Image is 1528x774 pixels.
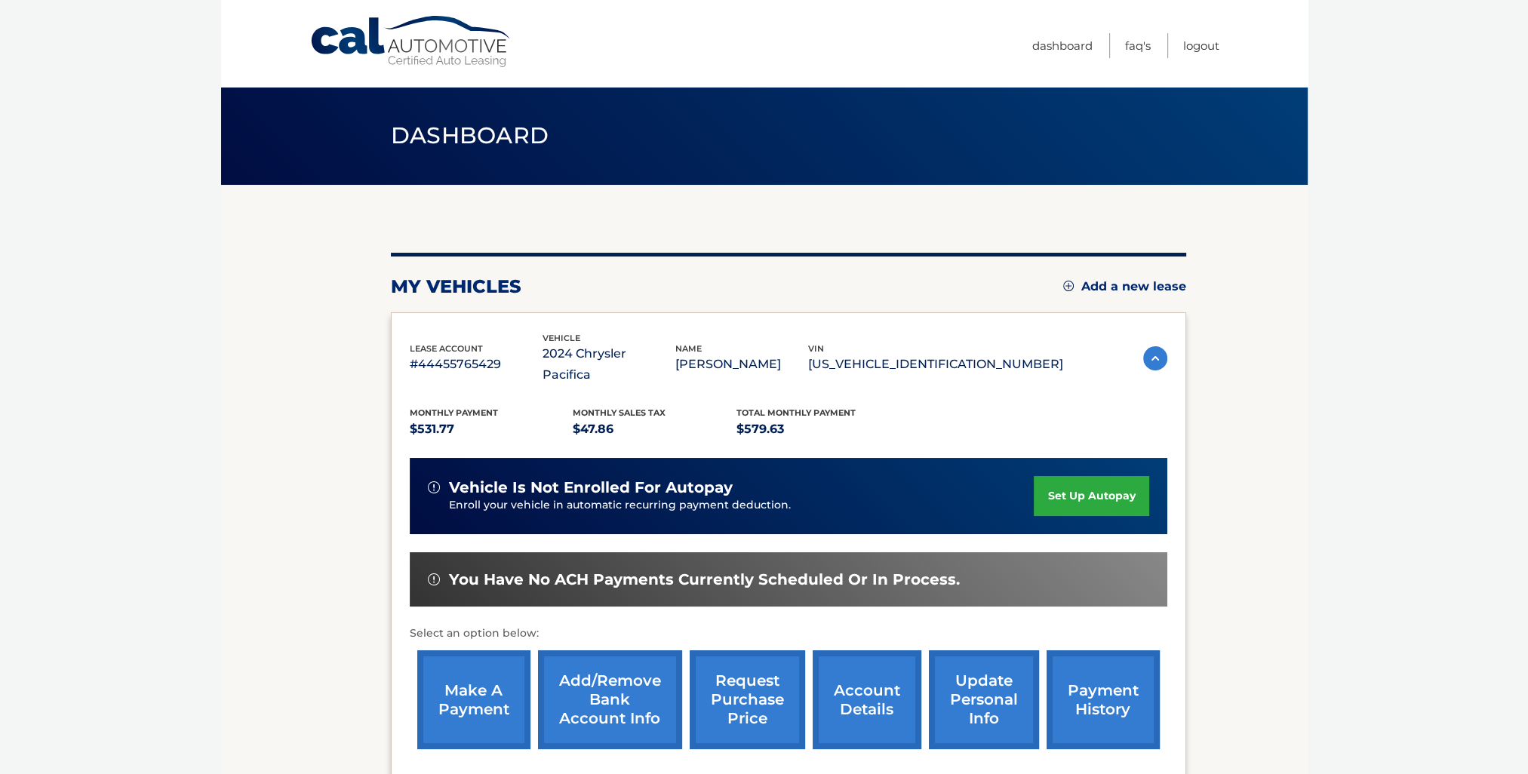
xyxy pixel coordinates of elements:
[428,573,440,585] img: alert-white.svg
[736,419,900,440] p: $579.63
[1034,476,1148,516] a: set up autopay
[428,481,440,493] img: alert-white.svg
[449,570,960,589] span: You have no ACH payments currently scheduled or in process.
[449,497,1035,514] p: Enroll your vehicle in automatic recurring payment deduction.
[690,650,805,749] a: request purchase price
[410,625,1167,643] p: Select an option below:
[391,121,549,149] span: Dashboard
[543,333,580,343] span: vehicle
[1047,650,1160,749] a: payment history
[410,407,498,418] span: Monthly Payment
[1063,279,1186,294] a: Add a new lease
[391,275,521,298] h2: my vehicles
[538,650,682,749] a: Add/Remove bank account info
[736,407,856,418] span: Total Monthly Payment
[410,354,543,375] p: #44455765429
[309,15,513,69] a: Cal Automotive
[1032,33,1093,58] a: Dashboard
[417,650,530,749] a: make a payment
[543,343,675,385] p: 2024 Chrysler Pacifica
[675,354,808,375] p: [PERSON_NAME]
[808,354,1063,375] p: [US_VEHICLE_IDENTIFICATION_NUMBER]
[813,650,921,749] a: account details
[675,343,702,354] span: name
[410,419,573,440] p: $531.77
[929,650,1039,749] a: update personal info
[573,419,736,440] p: $47.86
[573,407,666,418] span: Monthly sales Tax
[808,343,824,354] span: vin
[1183,33,1219,58] a: Logout
[1063,281,1074,291] img: add.svg
[449,478,733,497] span: vehicle is not enrolled for autopay
[410,343,483,354] span: lease account
[1143,346,1167,370] img: accordion-active.svg
[1125,33,1151,58] a: FAQ's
